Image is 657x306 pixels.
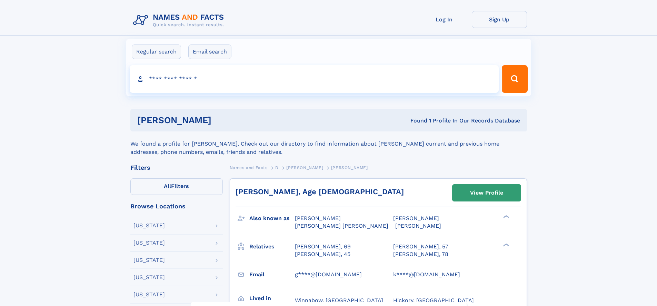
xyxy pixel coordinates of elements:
div: Browse Locations [130,203,223,209]
span: All [164,183,171,189]
span: [PERSON_NAME] [286,165,323,170]
label: Filters [130,178,223,195]
a: [PERSON_NAME], 45 [295,250,350,258]
h3: Email [249,269,295,280]
a: [PERSON_NAME], 69 [295,243,351,250]
h3: Relatives [249,241,295,253]
a: Names and Facts [230,163,268,172]
span: [PERSON_NAME] [395,223,441,229]
div: ❯ [501,215,510,219]
div: [US_STATE] [133,240,165,246]
span: [PERSON_NAME] [331,165,368,170]
div: [US_STATE] [133,257,165,263]
h3: Lived in [249,293,295,304]
div: We found a profile for [PERSON_NAME]. Check out our directory to find information about [PERSON_N... [130,131,527,156]
div: View Profile [470,185,503,201]
a: [PERSON_NAME], 57 [393,243,448,250]
a: Log In [417,11,472,28]
a: Sign Up [472,11,527,28]
div: Filters [130,165,223,171]
input: search input [130,65,499,93]
h3: Also known as [249,213,295,224]
div: Found 1 Profile In Our Records Database [311,117,520,125]
div: ❯ [501,243,510,247]
a: View Profile [452,185,521,201]
span: [PERSON_NAME] [PERSON_NAME] [295,223,388,229]
span: [PERSON_NAME] [295,215,341,221]
a: D [275,163,279,172]
div: [US_STATE] [133,292,165,297]
label: Regular search [132,45,181,59]
label: Email search [188,45,231,59]
button: Search Button [502,65,527,93]
span: Hickory, [GEOGRAPHIC_DATA] [393,297,474,304]
span: [PERSON_NAME] [393,215,439,221]
a: [PERSON_NAME] [286,163,323,172]
a: [PERSON_NAME], 78 [393,250,448,258]
a: [PERSON_NAME], Age [DEMOGRAPHIC_DATA] [236,187,404,196]
h1: [PERSON_NAME] [137,116,311,125]
span: D [275,165,279,170]
div: [US_STATE] [133,275,165,280]
img: Logo Names and Facts [130,11,230,30]
div: [US_STATE] [133,223,165,228]
span: Winnabow, [GEOGRAPHIC_DATA] [295,297,383,304]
